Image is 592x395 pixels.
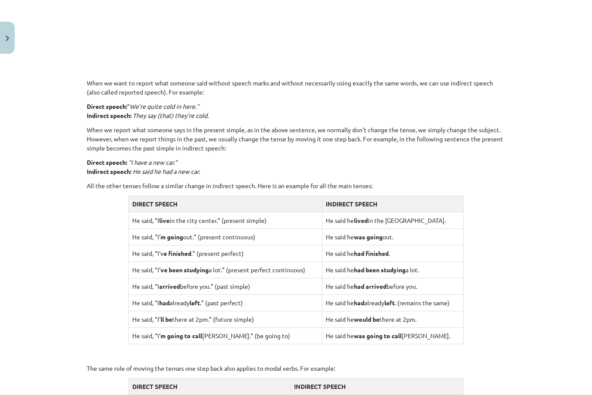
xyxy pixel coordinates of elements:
p: All the other tenses follow a similar change in indirect speech. Here is an example for all the m... [87,181,506,190]
td: He said he a lot. [322,261,464,278]
strong: ll be [160,315,172,323]
td: He said he there at 2pm. [322,311,464,327]
strong: Indirect speech: [87,167,131,175]
em: “I have a new car.” [128,158,177,166]
td: DIRECT SPEECH [129,196,322,212]
strong: left [384,299,395,307]
td: INDIRECT SPEECH [322,196,464,212]
strong: was going [354,233,383,241]
td: He said, “I’ [PERSON_NAME].” (be going to) [129,327,322,344]
td: He said he in the [GEOGRAPHIC_DATA]. [322,212,464,229]
td: He said, “I’ out.” (present continuous) [129,229,322,245]
td: He said he already . (remains the same) [322,294,464,311]
strong: had finished [354,249,389,257]
img: icon-close-lesson-0947bae3869378f0d4975bcd49f059093ad1ed9edebbc8119c70593378902aed.svg [6,36,9,41]
td: He said, “I’v .” (present perfect) [129,245,322,261]
strong: was going to call [354,332,402,340]
td: He said, “I already .” (past perfect) [129,294,322,311]
strong: had arrived [354,282,386,290]
strong: would be [354,315,379,323]
td: He said he [PERSON_NAME]. [322,327,464,344]
p: When we want to report what someone said without speech marks and without necessarily using exact... [87,78,506,97]
strong: m going [160,233,183,241]
strong: had [159,299,170,307]
strong: m going to call [160,332,202,340]
em: They say (that) they’re cold. [133,111,209,119]
strong: arrived [159,282,180,290]
td: He said, “I’ a lot.” (present perfect continuous) [129,261,322,278]
strong: e finished [164,249,191,257]
strong: had been studying [354,266,406,274]
td: INDIRECT SPEECH [291,378,464,395]
strong: had [354,299,364,307]
strong: left [190,299,200,307]
strong: lived [354,216,368,224]
td: He said, “I before you.” (past simple) [129,278,322,294]
p: The same rule of moving the tenses one step back also applies to modal verbs. For example: [87,364,506,373]
p: “ [87,102,506,120]
strong: Direct speech: [87,102,127,110]
em: He said he had a new car. [133,167,200,175]
em: We’re quite cold in here.” [130,102,199,110]
td: DIRECT SPEECH [129,378,291,395]
td: He said he out. [322,229,464,245]
td: He said, “I in the city center.” (present simple) [129,212,322,229]
strong: live [159,216,170,224]
td: He said he before you. [322,278,464,294]
strong: Direct speech: [87,158,127,166]
strong: Indirect speech: [87,111,131,119]
p: When we report what someone says in the present simple, as in the above sentence, we normally don... [87,125,506,153]
td: He said he . [322,245,464,261]
strong: ve been studying [160,266,209,274]
td: He said, “I’ there at 2pm.” (future simple) [129,311,322,327]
